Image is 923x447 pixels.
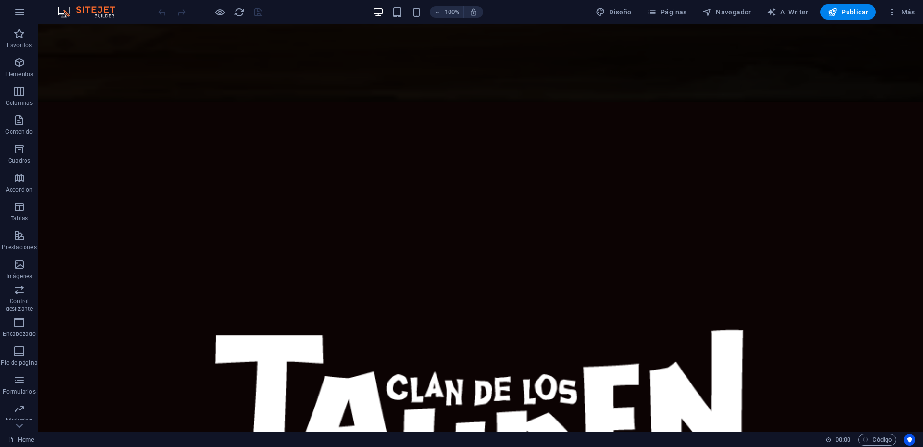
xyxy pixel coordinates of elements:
button: 100% [430,6,464,18]
div: Diseño (Ctrl+Alt+Y) [592,4,636,20]
p: Marketing [6,417,32,424]
p: Contenido [5,128,33,136]
p: Favoritos [7,41,32,49]
h6: Tiempo de la sesión [825,434,851,446]
i: Al redimensionar, ajustar el nivel de zoom automáticamente para ajustarse al dispositivo elegido. [469,8,478,16]
p: Accordion [6,186,33,193]
button: Publicar [820,4,876,20]
p: Elementos [5,70,33,78]
button: Usercentrics [904,434,915,446]
button: reload [233,6,245,18]
button: Navegador [698,4,755,20]
button: AI Writer [763,4,812,20]
span: AI Writer [767,7,809,17]
button: Código [858,434,896,446]
span: 00 00 [836,434,850,446]
i: Volver a cargar página [234,7,245,18]
button: Diseño [592,4,636,20]
p: Formularios [3,388,35,396]
h6: 100% [444,6,460,18]
span: Diseño [596,7,632,17]
img: Editor Logo [55,6,127,18]
span: Publicar [828,7,869,17]
button: Haz clic para salir del modo de previsualización y seguir editando [214,6,225,18]
span: Páginas [647,7,687,17]
p: Cuadros [8,157,31,165]
p: Imágenes [6,272,32,280]
p: Encabezado [3,330,36,338]
a: Haz clic para cancelar la selección y doble clic para abrir páginas [8,434,34,446]
p: Columnas [6,99,33,107]
span: Código [862,434,892,446]
span: : [842,436,844,443]
p: Pie de página [1,359,37,367]
button: Páginas [643,4,691,20]
span: Navegador [702,7,751,17]
p: Prestaciones [2,243,36,251]
p: Tablas [11,215,28,222]
span: Más [887,7,915,17]
button: Más [884,4,919,20]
